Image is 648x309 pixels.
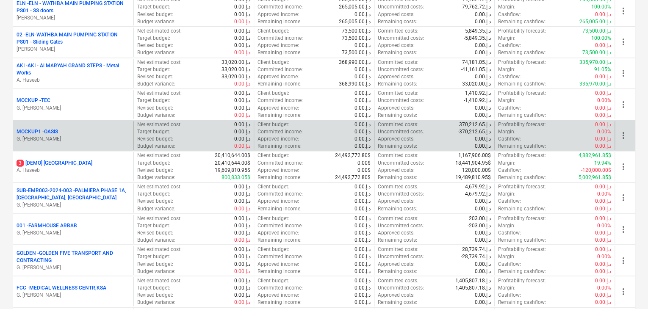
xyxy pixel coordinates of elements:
p: Remaining income : [258,143,302,150]
p: Remaining costs : [378,112,417,119]
span: 3 [17,160,24,166]
p: Profitability forecast : [498,90,546,97]
p: Remaining income : [258,112,302,119]
p: 73,500.00د.إ.‏ [342,49,371,56]
p: 0.00د.إ.‏ [354,128,371,135]
p: FCC - MEDICAL WELLNESS CENTR,KSA [17,284,106,291]
p: G. [PERSON_NAME] [17,135,130,143]
p: 0.00د.إ.‏ [354,236,371,243]
p: 18,441,904.95$ [455,160,491,167]
p: 0.00د.إ.‏ [234,246,250,253]
p: 0.00د.إ.‏ [595,112,611,119]
span: more_vert [618,99,629,110]
p: 20,410,644.00$ [215,152,250,159]
p: Profitability forecast : [498,59,546,66]
p: 19,489,810.95$ [455,174,491,181]
p: 0.00د.إ.‏ [234,128,250,135]
p: Budget variance : [137,236,175,243]
p: 0.00د.إ.‏ [234,215,250,222]
p: Approved income : [258,73,299,80]
p: 0.00د.إ.‏ [234,3,250,11]
p: 28,739.74د.إ.‏ [462,246,491,253]
p: 0.00د.إ.‏ [475,112,491,119]
p: 0.00د.إ.‏ [234,222,250,229]
p: Remaining income : [258,236,302,243]
p: 1,167,906.00$ [458,152,491,159]
p: -5,849.35د.إ.‏ [464,35,491,42]
p: 0.00د.إ.‏ [354,253,371,260]
span: more_vert [618,193,629,203]
p: Uncommitted costs : [378,128,424,135]
p: 265,005.00د.إ.‏ [579,18,611,25]
p: 0.00د.إ.‏ [595,121,611,128]
p: Uncommitted costs : [378,253,424,260]
p: Target budget : [137,97,170,104]
p: 73,500.00د.إ.‏ [582,28,611,35]
p: 0.00د.إ.‏ [234,205,250,212]
p: 0.00د.إ.‏ [234,97,250,104]
p: 0.00د.إ.‏ [354,205,371,212]
p: 0.00د.إ.‏ [234,11,250,18]
p: 0.00د.إ.‏ [475,236,491,243]
p: Cashflow : [498,135,521,143]
p: Committed costs : [378,183,418,190]
p: Net estimated cost : [137,28,182,35]
p: Remaining cashflow : [498,143,546,150]
p: Cashflow : [498,73,521,80]
p: Profitability forecast : [498,215,546,222]
p: Client budget : [258,28,289,35]
p: 0.00د.إ.‏ [475,229,491,236]
p: Client budget : [258,90,289,97]
p: 0.00د.إ.‏ [234,198,250,205]
p: Remaining costs : [378,143,417,150]
span: more_vert [618,130,629,141]
p: 0.00د.إ.‏ [595,90,611,97]
p: Budget variance : [137,174,175,181]
p: Committed income : [258,128,303,135]
p: Remaining cashflow : [498,80,546,88]
p: 24,492,772.80$ [335,174,371,181]
p: 0.00د.إ.‏ [234,183,250,190]
p: Committed costs : [378,152,418,159]
p: 0.00د.إ.‏ [595,205,611,212]
p: 19.94% [594,160,611,167]
p: 0.00د.إ.‏ [234,80,250,88]
p: Committed income : [258,160,303,167]
p: 0.00د.إ.‏ [475,18,491,25]
p: Revised budget : [137,198,173,205]
p: 5,002,961.85$ [579,174,611,181]
p: 120,000.00$ [462,167,491,174]
p: Revised budget : [137,167,173,174]
p: Committed income : [258,3,303,11]
div: MOCKUP -TECG. [PERSON_NAME] [17,97,130,111]
p: Committed costs : [378,90,418,97]
p: AKI - AKI - Al MARYAH GRAND STEPS - Metal Works [17,62,130,77]
p: Client budget : [258,121,289,128]
p: Margin : [498,66,515,73]
p: 0.00د.إ.‏ [354,143,371,150]
p: 0.00د.إ.‏ [354,97,371,104]
p: -79,762.72د.إ.‏ [461,3,491,11]
p: Remaining costs : [378,80,417,88]
p: -120,000.00$ [581,167,611,174]
p: 0.00د.إ.‏ [234,143,250,150]
p: G. [PERSON_NAME] [17,105,130,112]
p: 33,020.00د.إ.‏ [222,59,250,66]
p: Cashflow : [498,105,521,112]
p: 0.00% [597,190,611,198]
p: Remaining income : [258,18,302,25]
p: -370,212.65د.إ.‏ [458,128,491,135]
p: -41,161.05د.إ.‏ [461,66,491,73]
p: 0.00$ [357,167,371,174]
span: more_vert [618,6,629,16]
p: Approved income : [258,167,299,174]
p: Profitability forecast : [498,183,546,190]
p: 0.00د.إ.‏ [234,190,250,198]
p: -4,679.92د.إ.‏ [464,190,491,198]
p: Cashflow : [498,42,521,49]
p: Cashflow : [498,229,521,236]
p: Net estimated cost : [137,183,182,190]
p: 4,882,961.85$ [579,152,611,159]
p: 0.00د.إ.‏ [354,90,371,97]
p: Cashflow : [498,11,521,18]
